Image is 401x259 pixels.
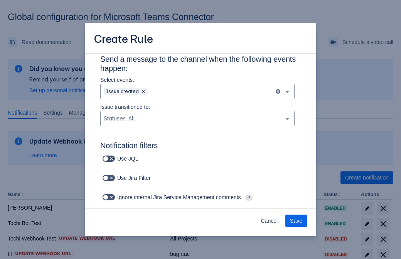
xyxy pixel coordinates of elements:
[100,173,161,183] div: Use Jira Filter
[256,215,282,227] button: Cancel
[245,195,253,201] span: ?
[283,114,292,123] span: open
[285,215,307,227] button: Save
[283,87,292,96] span: open
[140,88,147,95] span: Clear
[290,215,302,227] span: Save
[100,153,152,164] div: Use JQL
[104,88,140,95] div: Issue created
[261,215,278,227] span: Cancel
[275,88,281,95] button: clear
[100,103,295,111] p: Issue transitioned to:
[85,53,316,209] div: Scrollable content
[100,192,285,203] div: Ignore internal Jira Service Management comments
[100,141,301,153] h3: Notification filters
[140,88,147,95] div: Remove Issue created
[100,76,295,84] p: Select events.
[94,32,153,47] h3: Create Rule
[100,54,301,76] h3: Send a message to the channel when the following events happen:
